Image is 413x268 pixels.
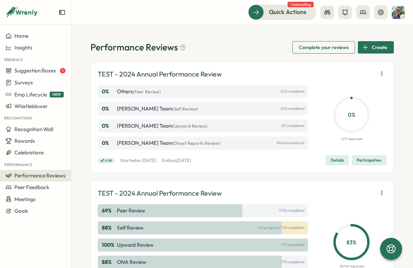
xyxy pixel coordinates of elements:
[331,155,344,165] span: Details
[269,8,306,16] span: Quick Actions
[117,122,207,130] p: [PERSON_NAME] Team
[120,158,156,164] p: Started on [DATE]
[352,155,387,165] button: Participation
[102,241,116,249] p: 100 %
[50,92,64,97] span: NEW
[276,141,304,145] p: Not launched yet
[117,241,154,249] p: Upward Review
[248,4,316,20] button: Quick Actions
[292,41,355,54] button: Complete your reviews
[280,89,304,94] p: 0/2 completed
[172,140,220,146] span: (Direct Reports Review)
[117,105,198,113] p: [PERSON_NAME] Team
[358,41,394,54] button: Create
[14,149,44,156] span: Celebrations
[162,158,191,164] p: Ends on [DATE]
[14,103,48,109] span: Whistleblower
[102,122,116,130] p: 0 %
[117,224,144,232] p: Self Review
[280,106,304,111] p: 0/2 completed
[392,6,405,19] img: Ronnie Cuadro
[257,225,304,230] p: (1 in progress) 7/8 completed
[14,196,36,202] span: Meetings
[288,2,314,7] span: 1 task waiting
[326,155,349,165] button: Details
[14,33,28,39] span: Home
[14,184,49,190] span: Peer Feedback
[117,88,161,95] p: Others
[117,207,145,214] p: Peer Review
[14,172,65,179] span: Performance Reviews
[14,138,35,144] span: Rewards
[14,79,33,86] span: Surveys
[100,158,112,163] span: 🚀 Live
[102,224,116,232] p: 88 %
[117,139,220,147] p: [PERSON_NAME] Team
[281,124,304,128] p: 0/1 completed
[341,136,362,142] p: 0/5 responses
[90,41,186,53] h1: Performance Reviews
[14,208,28,214] span: Goals
[60,68,65,73] span: 1
[14,91,47,98] span: Emp Lifecycle
[281,260,304,264] p: 7/8 completed
[98,69,222,80] p: TEST - 2024 Annual Performance Review
[133,89,161,94] span: (Peer Review)
[335,238,368,246] p: 83 %
[59,9,65,16] button: Expand sidebar
[102,88,116,95] p: 0 %
[335,110,368,119] p: 0 %
[14,44,32,51] span: Insights
[357,155,381,165] span: Participation
[279,208,304,213] p: 11/16 completed
[98,188,222,199] p: TEST - 2024 Annual Performance Review
[14,67,56,74] span: Suggestion Boxes
[102,258,116,266] p: 88 %
[172,123,207,129] span: (Upward Review)
[117,258,146,266] p: ONA Review
[299,42,349,53] span: Complete your reviews
[102,207,116,214] p: 69 %
[102,105,116,113] p: 0 %
[14,126,53,132] span: Recognition Wall
[102,139,116,147] p: 0 %
[172,106,198,112] span: (Self Review)
[281,243,304,247] p: 7/7 completed
[372,42,387,53] span: Create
